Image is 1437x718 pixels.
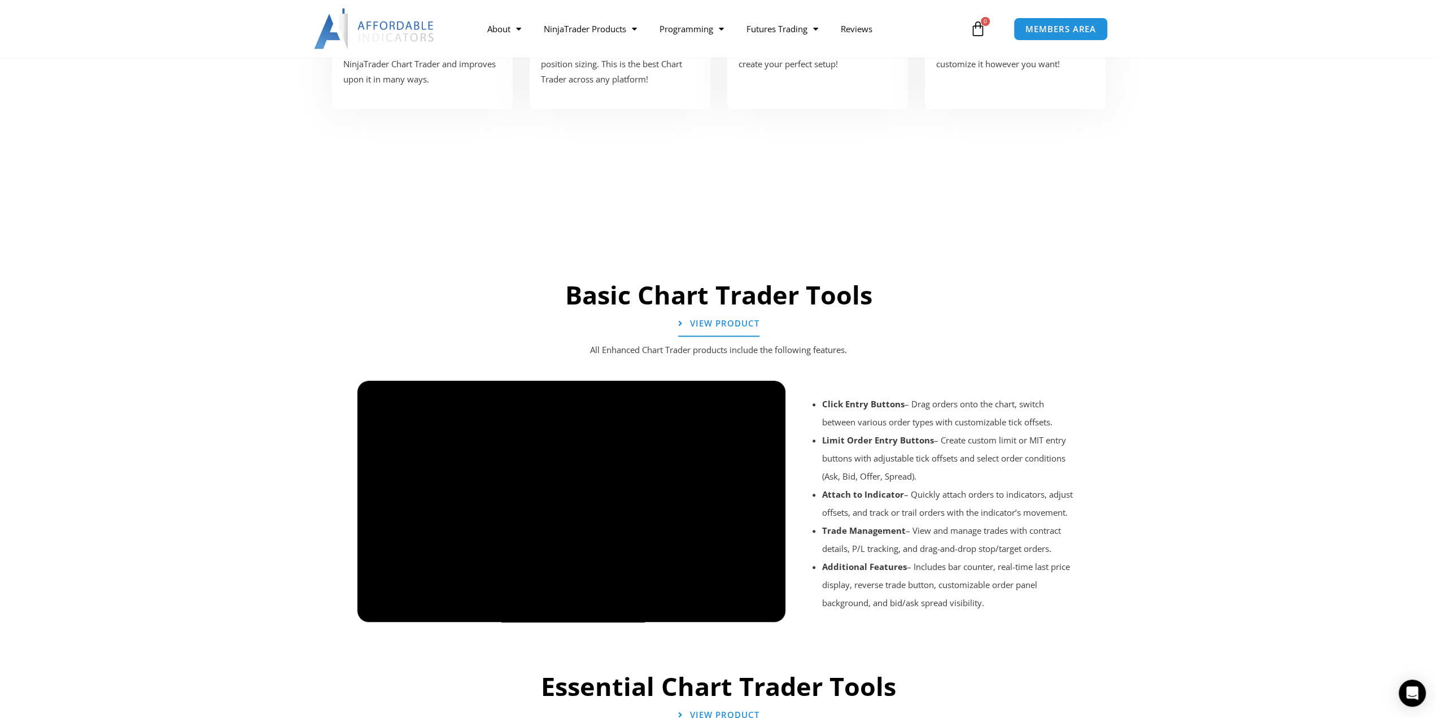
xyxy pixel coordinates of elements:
li: – Drag orders onto the chart, switch between various order types with customizable tick offsets. [822,395,1078,431]
a: View Product [678,311,759,337]
a: Programming [648,16,735,42]
strong: Additional Features [822,561,907,572]
img: LogoAI | Affordable Indicators – NinjaTrader [314,8,435,49]
div: Open Intercom Messenger [1399,680,1426,707]
strong: Limit Order Entry Buttons [822,434,934,446]
h2: Essential Chart Trader Tools [352,670,1086,703]
p: All Enhanced Chart Trader products include the following features. [380,342,1058,358]
a: Futures Trading [735,16,829,42]
span: MEMBERS AREA [1025,25,1096,33]
li: – View and manage trades with contract details, P/L tracking, and drag-and-drop stop/target orders. [822,521,1078,558]
li: – Quickly attach orders to indicators, adjust offsets, and track or trail orders with the indicat... [822,485,1078,521]
iframe: Customer reviews powered by Trustpilot [357,154,1080,233]
strong: Trade Management [822,525,906,536]
li: – Includes bar counter, real-time last price display, reverse trade button, customizable order pa... [822,558,1078,612]
a: Reviews [829,16,883,42]
nav: Menu [475,16,967,42]
li: – Create custom limit or MIT entry buttons with adjustable tick offsets and select order conditio... [822,431,1078,485]
a: About [475,16,532,42]
a: 0 [953,12,1003,45]
h2: Basic Chart Trader Tools [352,279,1086,312]
span: 0 [981,17,990,26]
strong: Attach to Indicator [822,489,904,500]
strong: Click Entry Buttons [822,398,905,410]
a: MEMBERS AREA [1014,18,1108,41]
a: NinjaTrader Products [532,16,648,42]
span: View Product [690,319,759,328]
